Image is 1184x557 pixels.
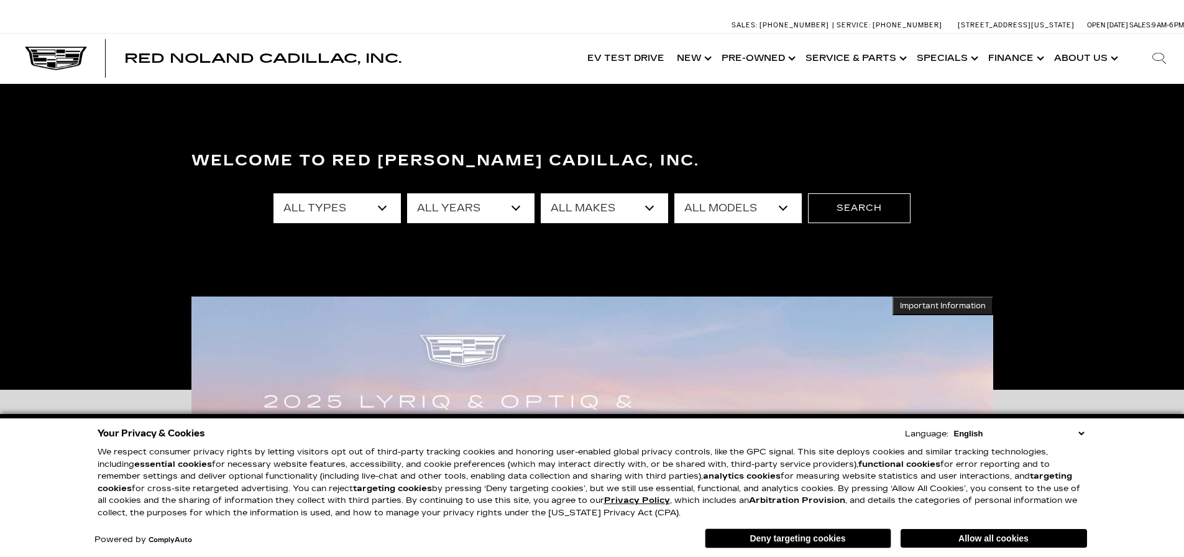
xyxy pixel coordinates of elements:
a: Finance [982,34,1048,83]
span: 9 AM-6 PM [1152,21,1184,29]
a: Specials [911,34,982,83]
strong: targeting cookies [353,484,432,494]
a: Privacy Policy [604,495,670,505]
span: Important Information [900,301,986,311]
span: Sales: [732,21,758,29]
span: Your Privacy & Cookies [98,425,205,442]
strong: analytics cookies [703,471,781,481]
strong: Arbitration Provision [749,495,845,505]
a: EV Test Drive [581,34,671,83]
span: Red Noland Cadillac, Inc. [124,51,402,66]
button: Deny targeting cookies [705,528,891,548]
p: We respect consumer privacy rights by letting visitors opt out of third-party tracking cookies an... [98,446,1087,519]
strong: functional cookies [858,459,940,469]
select: Filter by type [273,193,401,223]
a: Service: [PHONE_NUMBER] [832,22,945,29]
span: Sales: [1129,21,1152,29]
strong: targeting cookies [98,471,1072,494]
a: [STREET_ADDRESS][US_STATE] [958,21,1075,29]
button: Allow all cookies [901,529,1087,548]
a: Service & Parts [799,34,911,83]
h3: Welcome to Red [PERSON_NAME] Cadillac, Inc. [191,149,993,173]
select: Filter by year [407,193,535,223]
a: About Us [1048,34,1122,83]
a: Sales: [PHONE_NUMBER] [732,22,832,29]
span: [PHONE_NUMBER] [760,21,829,29]
select: Language Select [951,428,1087,440]
button: Important Information [893,297,993,315]
div: Powered by [94,536,192,544]
a: Pre-Owned [715,34,799,83]
a: Red Noland Cadillac, Inc. [124,52,402,65]
span: Open [DATE] [1087,21,1128,29]
span: [PHONE_NUMBER] [873,21,942,29]
select: Filter by make [541,193,668,223]
a: ComplyAuto [149,536,192,544]
span: Service: [837,21,871,29]
div: Language: [905,430,948,438]
a: New [671,34,715,83]
strong: essential cookies [134,459,212,469]
img: Cadillac Dark Logo with Cadillac White Text [25,47,87,70]
button: Search [808,193,911,223]
select: Filter by model [674,193,802,223]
